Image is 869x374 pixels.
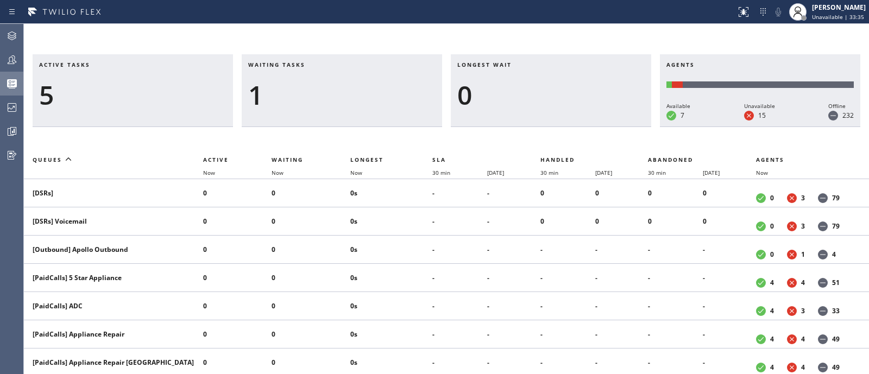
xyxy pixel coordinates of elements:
li: 0 [703,185,756,202]
li: - [648,354,703,371]
li: 0 [203,213,272,230]
li: 0s [350,213,432,230]
li: 0 [595,185,648,202]
dd: 4 [832,250,836,259]
li: 0 [272,241,350,258]
span: [DATE] [595,169,612,176]
dt: Available [756,193,766,203]
dt: Available [756,363,766,372]
li: - [487,297,540,315]
li: 0 [272,185,350,202]
span: Longest wait [457,61,512,68]
dd: 4 [801,363,805,372]
dt: Unavailable [787,363,797,372]
span: Handled [540,156,575,163]
li: - [703,269,756,287]
dt: Unavailable [787,250,797,259]
li: - [432,297,487,315]
li: - [487,185,540,202]
span: Now [272,169,284,176]
div: [PaidCalls] ADC [33,301,194,310]
span: Waiting [272,156,303,163]
span: Active [203,156,229,163]
div: [DSRs] Voicemail [33,217,194,226]
div: [DSRs] [33,188,194,198]
li: - [487,326,540,343]
li: 0 [272,213,350,230]
dd: 3 [801,221,805,231]
li: 0 [648,185,703,202]
div: 5 [39,79,226,111]
li: 0 [648,213,703,230]
div: Available: 7 [666,81,672,88]
dd: 79 [832,193,840,202]
dt: Available [756,250,766,259]
dt: Unavailable [787,278,797,288]
li: - [487,213,540,230]
span: 30 min [540,169,558,176]
dd: 4 [770,334,774,344]
li: 0s [350,326,432,343]
dd: 4 [801,334,805,344]
li: - [432,185,487,202]
dt: Offline [818,278,828,288]
li: - [703,354,756,371]
span: Active tasks [39,61,90,68]
li: 0 [203,326,272,343]
li: - [432,354,487,371]
dd: 4 [801,278,805,287]
li: - [432,213,487,230]
li: 0 [272,354,350,371]
dt: Offline [818,363,828,372]
span: Longest [350,156,383,163]
li: - [540,269,595,287]
span: 30 min [648,169,666,176]
dt: Unavailable [787,193,797,203]
button: Mute [771,4,786,20]
span: Queues [33,156,62,163]
li: - [432,269,487,287]
div: 1 [248,79,436,111]
dt: Available [756,334,766,344]
span: Now [350,169,362,176]
dt: Unavailable [787,334,797,344]
dt: Unavailable [787,306,797,316]
li: - [648,269,703,287]
li: 0 [595,213,648,230]
dt: Available [756,221,766,231]
li: 0 [203,241,272,258]
span: SLA [432,156,446,163]
dt: Offline [818,306,828,316]
dt: Offline [818,334,828,344]
li: - [648,297,703,315]
li: - [595,297,648,315]
dd: 0 [770,250,774,259]
li: 0s [350,185,432,202]
dt: Offline [818,221,828,231]
li: 0 [272,297,350,315]
span: [DATE] [487,169,504,176]
dd: 15 [758,111,766,120]
li: 0s [350,241,432,258]
dd: 3 [801,193,805,202]
span: 30 min [432,169,450,176]
dd: 33 [832,306,840,315]
div: [PaidCalls] 5 Star Appliance [33,273,194,282]
li: 0 [203,185,272,202]
li: 0 [703,213,756,230]
div: Unavailable [744,101,775,111]
li: - [595,326,648,343]
dd: 79 [832,221,840,231]
span: Unavailable | 33:35 [812,13,864,21]
dd: 4 [770,306,774,315]
div: [PaidCalls] Appliance Repair [GEOGRAPHIC_DATA] [33,358,194,367]
span: Abandoned [648,156,693,163]
dd: 7 [681,111,684,120]
li: - [432,326,487,343]
dd: 49 [832,363,840,372]
li: 0 [540,185,595,202]
li: - [487,241,540,258]
li: - [487,269,540,287]
li: - [703,297,756,315]
li: - [595,241,648,258]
